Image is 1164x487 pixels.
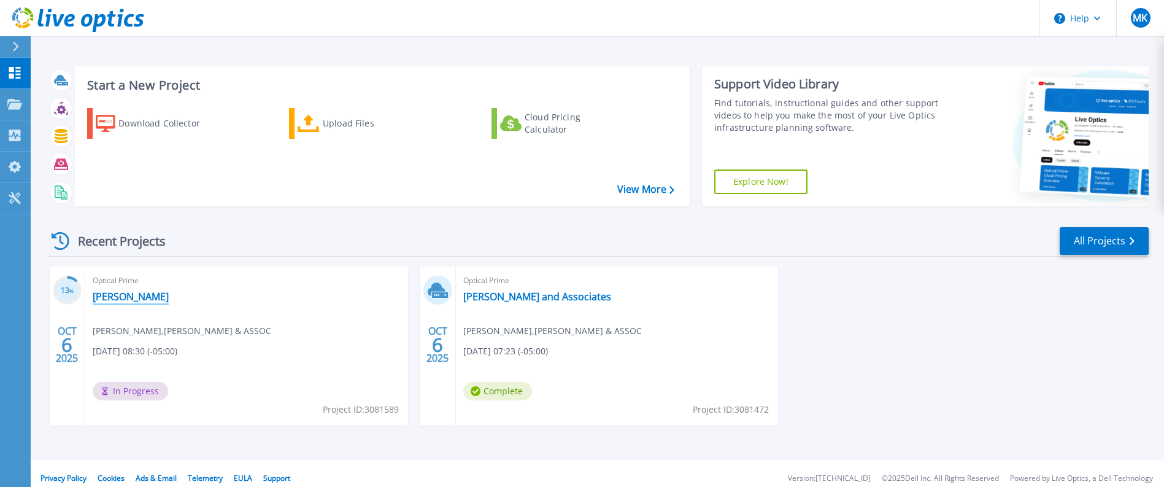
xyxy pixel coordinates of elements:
a: [PERSON_NAME] [93,290,169,303]
span: [DATE] 07:23 (-05:00) [463,345,548,358]
a: EULA [234,473,252,483]
a: Cloud Pricing Calculator [491,108,628,139]
span: 6 [61,340,72,350]
div: OCT 2025 [55,322,79,367]
span: [PERSON_NAME] , [PERSON_NAME] & ASSOC [93,324,271,338]
li: © 2025 Dell Inc. All Rights Reserved [882,475,999,483]
li: Powered by Live Optics, a Dell Technology [1010,475,1153,483]
a: Explore Now! [714,169,807,194]
span: [DATE] 08:30 (-05:00) [93,345,177,358]
div: Recent Projects [47,226,182,256]
div: Support Video Library [714,76,942,92]
span: 6 [432,340,443,350]
a: Support [263,473,290,483]
li: Version: [TECHNICAL_ID] [788,475,871,483]
a: All Projects [1060,227,1149,255]
a: Ads & Email [136,473,177,483]
a: Download Collector [87,108,224,139]
span: Optical Prime [463,274,771,287]
span: [PERSON_NAME] , [PERSON_NAME] & ASSOC [463,324,642,338]
span: Optical Prime [93,274,401,287]
div: Upload Files [323,111,421,136]
a: Telemetry [188,473,223,483]
div: OCT 2025 [426,322,449,367]
span: Project ID: 3081589 [323,403,399,416]
a: View More [617,184,674,195]
div: Find tutorials, instructional guides and other support videos to help you make the most of your L... [714,97,942,134]
span: In Progress [93,382,168,400]
a: [PERSON_NAME] and Associates [463,290,611,303]
a: Privacy Policy [40,473,87,483]
a: Upload Files [289,108,426,139]
span: Project ID: 3081472 [693,403,769,416]
div: Download Collector [118,111,217,136]
h3: 13 [53,284,82,298]
span: % [69,287,74,294]
div: Cloud Pricing Calculator [525,111,623,136]
span: Complete [463,382,532,400]
span: MK [1133,13,1147,23]
a: Cookies [98,473,125,483]
h3: Start a New Project [87,79,674,92]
